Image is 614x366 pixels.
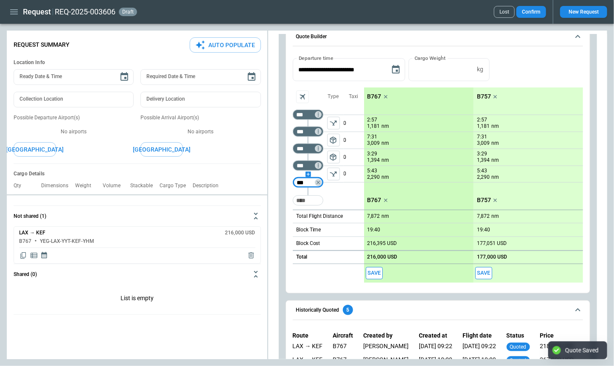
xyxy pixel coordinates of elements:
p: 1,181 [367,123,380,130]
h6: Shared (0) [14,272,37,277]
p: B767 [367,93,381,100]
p: No airports [14,128,134,135]
button: left aligned [327,151,340,163]
p: 1,394 [367,157,380,164]
p: 3:29 [367,151,378,157]
div: Not found [293,110,323,120]
p: 0 [344,132,364,149]
p: B767 [367,197,381,204]
div: B767 [333,343,353,353]
label: Departure time [299,54,334,62]
button: Historically Quoted5 [293,301,583,320]
div: scrollable content [364,87,583,283]
div: Not found [293,160,323,171]
button: [GEOGRAPHIC_DATA] [140,142,183,157]
p: 0 [344,149,364,166]
p: Cargo Type [160,183,193,189]
p: 0 [344,166,364,182]
h6: LAX → KEF [19,230,45,236]
p: Route [293,332,323,339]
p: 19:40 [367,227,381,233]
span: Type of sector [327,151,340,163]
h6: B767 [19,239,31,244]
p: kg [477,66,484,73]
span: Display detailed quote content [30,251,38,260]
div: [DATE] 09:22 [463,343,496,353]
p: 1,394 [477,157,490,164]
p: 5:43 [477,168,487,174]
button: left aligned [327,168,340,180]
span: Save this aircraft quote and copy details to clipboard [475,267,492,279]
p: 2,290 [477,174,490,181]
button: Quote Builder [293,27,583,47]
span: Display quote schedule [40,251,48,260]
p: 216,395 USD [367,240,397,247]
span: Type of sector [327,168,340,180]
div: 218,000 USD [540,343,574,353]
p: nm [491,157,499,164]
div: Not shared (1) [14,284,261,314]
button: left aligned [327,134,340,146]
p: Type [328,93,339,100]
p: 3,009 [367,140,380,147]
h2: REQ-2025-003606 [55,7,115,17]
div: [PERSON_NAME] [364,343,409,353]
div: Not found [293,177,323,188]
p: Volume [103,183,127,189]
span: Copy quote content [19,251,28,260]
div: 5 [343,305,353,315]
h6: Not shared (1) [14,214,46,219]
p: nm [491,174,499,181]
span: quoted [508,358,528,363]
p: No airports [140,128,261,135]
p: Price [540,332,574,339]
h6: Total [296,254,307,260]
p: Qty [14,183,28,189]
p: Status [507,332,530,339]
button: Choose date [116,68,133,85]
span: Type of sector [327,117,340,130]
div: Not shared (1) [14,226,261,264]
h6: Cargo Details [14,171,261,177]
p: nm [491,123,499,130]
button: [GEOGRAPHIC_DATA] [14,142,56,157]
div: Quote Builder [293,58,583,282]
h1: Request [23,7,51,17]
p: 2:57 [367,117,378,123]
p: 2:57 [477,117,487,123]
p: 3,009 [477,140,490,147]
p: Description [193,183,226,189]
h6: Location Info [14,59,261,66]
div: Too short [293,195,323,206]
p: nm [382,157,390,164]
button: Not shared (1) [14,206,261,226]
span: Type of sector [327,134,340,146]
button: Choose date, selected date is Aug 26, 2025 [387,61,404,78]
p: Block Cost [296,240,320,247]
p: Total Flight Distance [296,213,343,220]
h6: YEG-LAX-YYT-KEF-YHM [40,239,94,244]
p: Request Summary [14,41,70,48]
p: 177,000 USD [477,254,507,260]
p: Possible Arrival Airport(s) [140,114,261,121]
p: Aircraft [333,332,353,339]
p: Block Time [296,226,321,234]
span: package_2 [329,136,338,144]
div: Not found [293,144,323,154]
p: 0 [344,115,364,132]
button: Shared (0) [14,264,261,284]
button: Lost [494,6,515,18]
span: package_2 [329,153,338,161]
p: nm [491,140,499,147]
span: Aircraft selection [296,90,309,103]
p: List is empty [14,284,261,314]
p: Stackable [131,183,160,189]
p: 3:29 [477,151,487,157]
span: quoted [508,344,528,350]
h6: 216,000 USD [225,230,255,236]
button: Save [475,267,492,279]
p: B757 [477,93,491,100]
p: nm [382,213,390,220]
h6: Historically Quoted [296,307,339,313]
div: [DATE] 09:22 [419,343,453,353]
